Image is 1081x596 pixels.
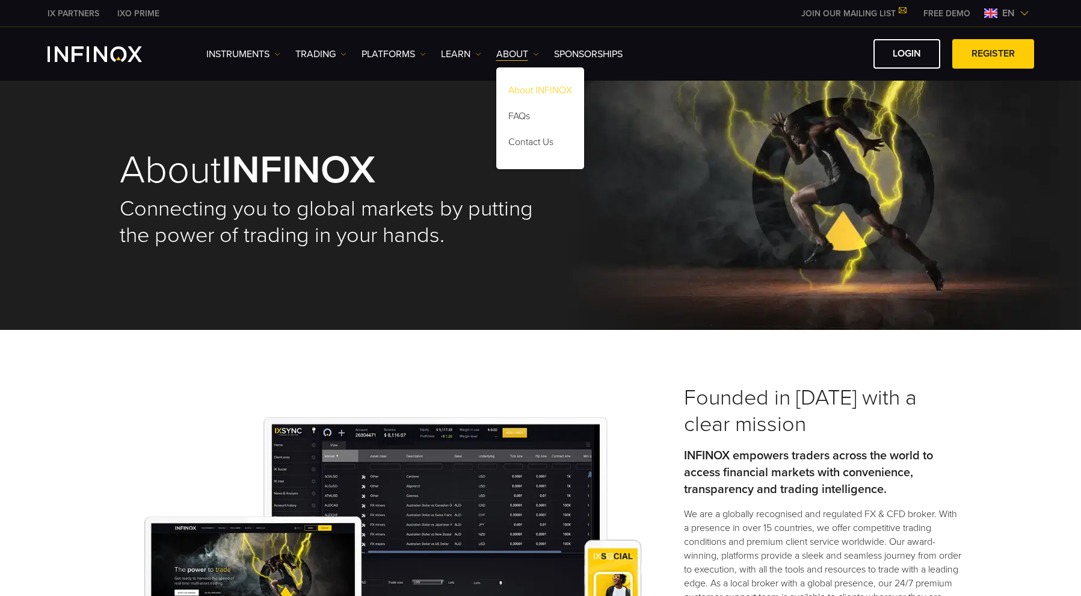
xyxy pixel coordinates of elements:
a: INFINOX MENU [914,7,979,20]
h2: Connecting you to global markets by putting the power of trading in your hands. [120,196,541,249]
a: PLATFORMS [362,47,426,61]
a: JOIN OUR MAILING LIST [792,8,914,19]
a: FAQs [496,105,584,131]
a: TRADING [295,47,346,61]
a: Learn [441,47,481,61]
a: LOGIN [873,39,940,69]
a: About INFINOX [496,79,584,105]
a: ABOUT [496,47,539,61]
a: INFINOX Logo [48,46,170,62]
a: Contact Us [496,131,584,157]
a: SPONSORSHIPS [554,47,623,61]
a: REGISTER [952,39,1034,69]
p: INFINOX empowers traders across the world to access financial markets with convenience, transpare... [684,447,962,498]
h3: Founded in [DATE] with a clear mission [684,385,962,438]
a: INFINOX [38,7,108,20]
strong: INFINOX [221,146,375,194]
a: INFINOX [108,7,168,20]
h1: About [120,151,541,190]
span: en [997,6,1020,20]
a: Instruments [206,47,280,61]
